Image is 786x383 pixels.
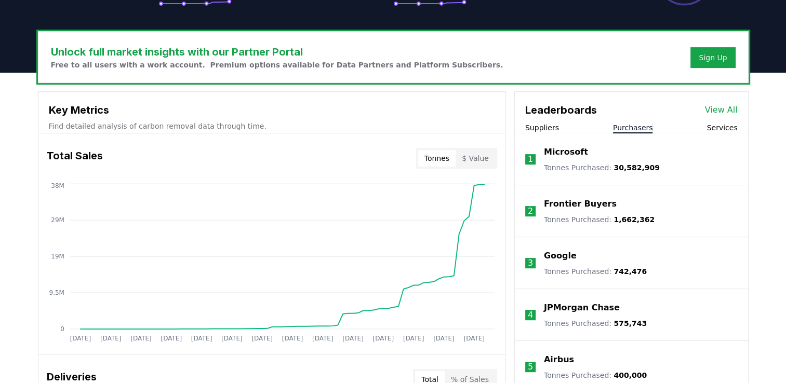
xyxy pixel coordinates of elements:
tspan: [DATE] [403,335,424,342]
tspan: [DATE] [221,335,243,342]
tspan: 29M [51,216,64,224]
button: Purchasers [613,122,653,133]
p: Tonnes Purchased : [544,318,647,329]
p: 3 [528,257,533,269]
p: 4 [528,309,533,321]
tspan: [DATE] [372,335,394,342]
tspan: [DATE] [251,335,273,342]
h3: Unlock full market insights with our Partner Portal [51,44,503,60]
p: 1 [528,153,533,166]
span: 30,582,909 [614,163,660,172]
tspan: 0 [60,325,64,333]
tspan: [DATE] [70,335,91,342]
tspan: [DATE] [130,335,152,342]
button: $ Value [456,150,495,167]
tspan: [DATE] [342,335,364,342]
span: 575,743 [614,319,647,327]
tspan: [DATE] [433,335,455,342]
a: Airbus [544,353,574,366]
p: 5 [528,361,533,373]
p: Find detailed analysis of carbon removal data through time. [49,121,495,131]
p: Tonnes Purchased : [544,266,647,277]
tspan: [DATE] [191,335,212,342]
a: Microsoft [544,146,588,158]
a: Sign Up [699,52,727,63]
button: Suppliers [525,122,559,133]
a: View All [705,104,738,116]
tspan: 19M [51,253,64,260]
p: Tonnes Purchased : [544,370,647,380]
tspan: [DATE] [161,335,182,342]
span: 742,476 [614,267,647,276]
h3: Total Sales [47,148,103,169]
span: 400,000 [614,371,647,379]
p: Free to all users with a work account. Premium options available for Data Partners and Platform S... [51,60,503,70]
button: Services [707,122,737,133]
tspan: 38M [51,182,64,189]
tspan: [DATE] [312,335,334,342]
p: 2 [528,205,533,217]
a: Frontier Buyers [544,198,617,210]
a: Google [544,250,577,262]
h3: Leaderboards [525,102,597,118]
p: Tonnes Purchased : [544,162,660,173]
button: Tonnes [418,150,456,167]
tspan: [DATE] [100,335,121,342]
h3: Key Metrics [49,102,495,118]
p: Tonnes Purchased : [544,214,655,225]
tspan: [DATE] [282,335,303,342]
a: JPMorgan Chase [544,302,620,314]
span: 1,662,362 [614,215,655,224]
tspan: [DATE] [463,335,485,342]
tspan: 9.5M [49,289,64,296]
button: Sign Up [690,47,735,68]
